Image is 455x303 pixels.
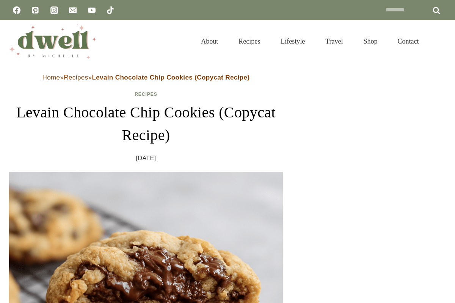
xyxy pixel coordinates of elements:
a: Recipes [135,92,157,97]
a: YouTube [84,3,99,18]
a: About [191,28,228,55]
a: Recipes [228,28,270,55]
nav: Primary Navigation [191,28,429,55]
a: Email [65,3,80,18]
a: Recipes [64,74,88,81]
a: Travel [315,28,353,55]
a: Lifestyle [270,28,315,55]
strong: Levain Chocolate Chip Cookies (Copycat Recipe) [92,74,249,81]
a: TikTok [103,3,118,18]
a: Facebook [9,3,24,18]
a: Home [42,74,60,81]
h1: Levain Chocolate Chip Cookies (Copycat Recipe) [9,101,283,147]
a: Pinterest [28,3,43,18]
time: [DATE] [136,153,156,164]
a: Contact [388,28,429,55]
span: » » [42,74,250,81]
img: DWELL by michelle [9,24,96,59]
a: Shop [353,28,388,55]
a: Instagram [47,3,62,18]
button: View Search Form [433,35,446,48]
